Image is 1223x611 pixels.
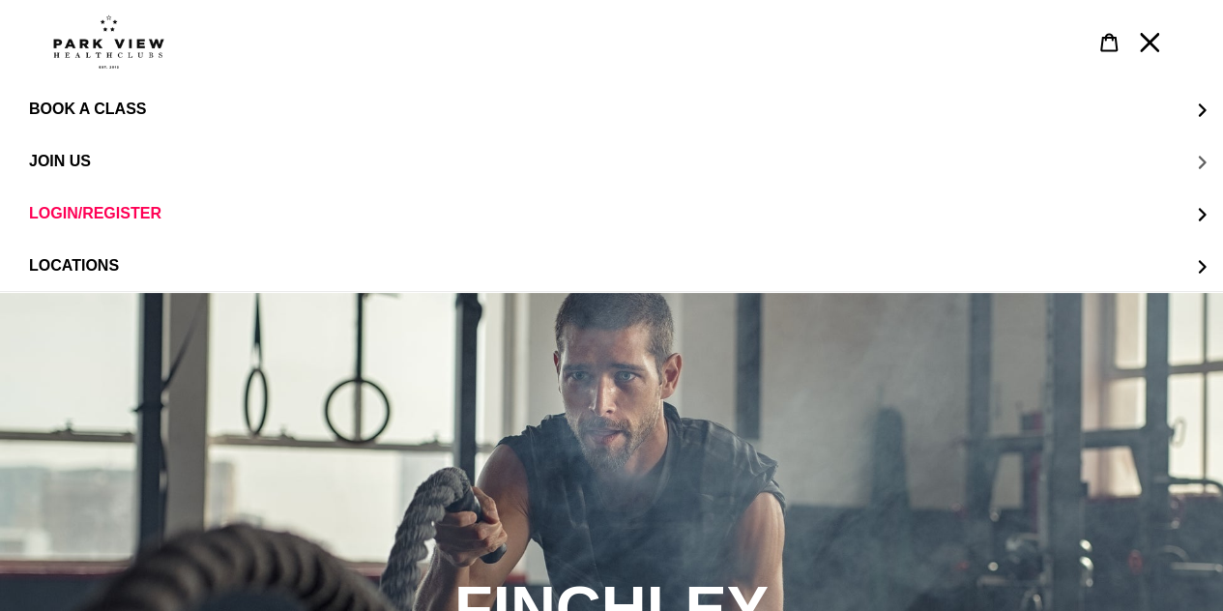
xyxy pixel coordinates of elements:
[29,257,119,274] span: LOCATIONS
[29,205,161,222] span: LOGIN/REGISTER
[1129,21,1170,63] button: Menu
[29,153,91,170] span: JOIN US
[53,15,164,69] img: Park view health clubs is a gym near you.
[29,101,146,118] span: BOOK A CLASS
